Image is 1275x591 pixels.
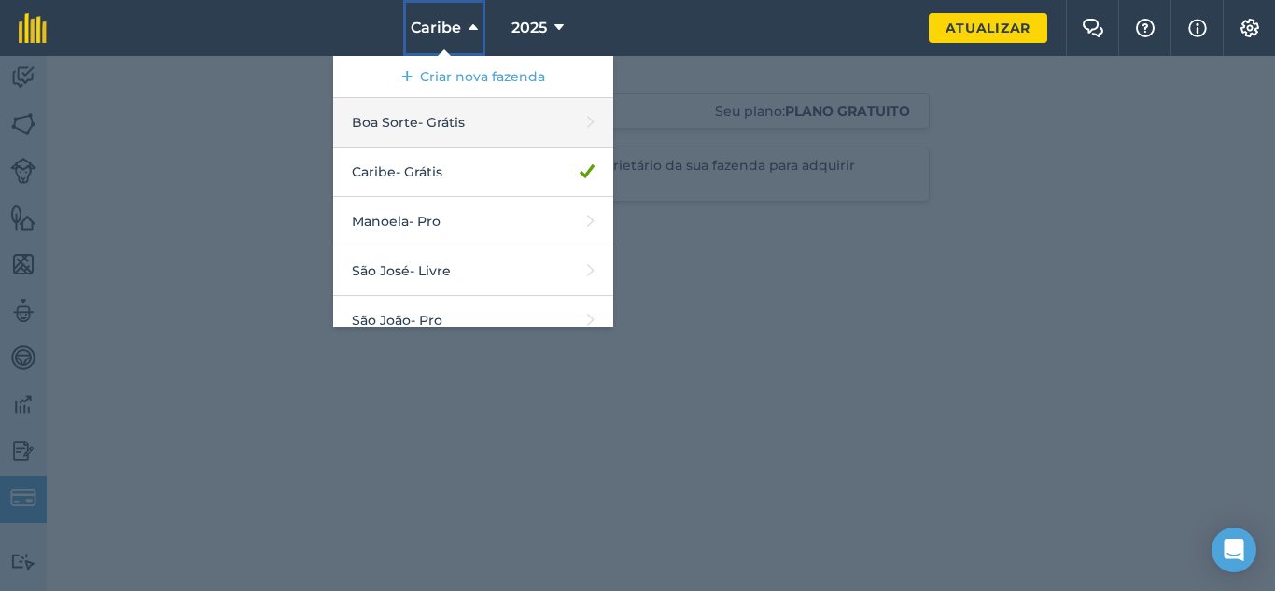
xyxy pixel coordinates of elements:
font: São João [352,312,411,329]
a: Manoela- Pro [333,197,613,246]
a: São José- Livre [333,246,613,296]
a: Caribe- Grátis [333,148,613,197]
font: 2025 [511,19,547,36]
font: Criar nova fazenda [420,68,545,85]
div: Abra o Intercom Messenger [1212,528,1256,572]
img: Um ícone de engrenagem [1239,19,1261,37]
font: - Pro [411,312,442,329]
a: Boa Sorte- Grátis [333,98,613,148]
font: Manoela [352,213,409,230]
font: - Grátis [396,163,442,180]
img: Logotipo fieldmargin [19,13,47,43]
font: Caribe [411,19,461,36]
font: São José [352,262,410,279]
font: Boa Sorte [352,114,418,131]
a: Criar nova fazenda [333,56,613,98]
a: Atualizar [929,13,1047,43]
font: - Livre [410,262,451,279]
font: Atualizar [946,20,1030,36]
font: - Grátis [418,114,465,131]
img: svg+xml;base64,PHN2ZyB4bWxucz0iaHR0cDovL3d3dy53My5vcmcvMjAwMC9zdmciIHdpZHRoPSIxNyIgaGVpZ2h0PSIxNy... [1188,17,1207,39]
img: Dois balões de fala sobrepostos ao balão da esquerda na frente [1082,19,1104,37]
img: Um ícone de ponto de interrogação [1134,19,1156,37]
font: - Pro [409,213,441,230]
font: Caribe [352,163,396,180]
a: São João- Pro [333,296,613,345]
